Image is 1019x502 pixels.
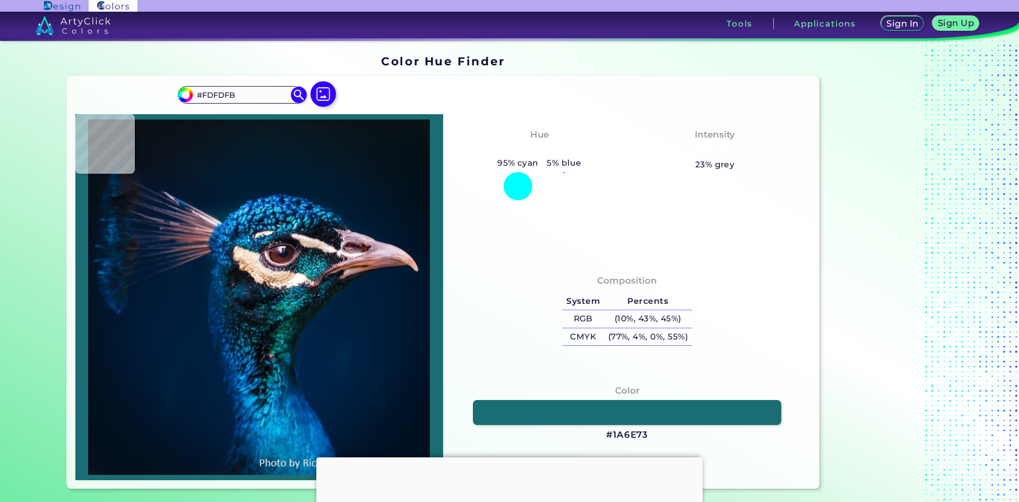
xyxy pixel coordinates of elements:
h3: #1A6E73 [606,429,648,441]
h5: Sign Up [938,19,973,28]
h4: Composition [597,273,657,288]
img: icon search [291,87,307,103]
h5: RGB [563,310,604,328]
h5: System [563,293,604,310]
h4: Hue [530,127,549,142]
h3: Applications [794,20,856,28]
h5: 95% cyan [493,156,542,170]
input: type color.. [193,88,291,102]
h4: Intensity [695,127,735,142]
h4: Color [615,383,640,398]
h1: Color Hue Finder [381,53,505,69]
h3: Tools [727,20,753,28]
h5: (77%, 4%, 0%, 55%) [604,328,692,346]
h5: Percents [604,293,692,310]
img: img_pavlin.jpg [81,120,438,475]
h5: 5% blue [543,156,586,170]
h5: Sign In [887,20,918,28]
h5: 23% grey [695,158,735,172]
h3: Cyan [522,143,556,156]
a: Sign In [882,16,923,31]
a: Sign Up [934,16,978,31]
h5: (10%, 43%, 45%) [604,310,692,328]
h5: CMYK [563,328,604,346]
iframe: Advertisement [824,51,956,493]
h3: Moderate [687,143,743,156]
img: icon picture [310,81,336,107]
img: logo_artyclick_colors_white.svg [36,16,110,35]
img: ArtyClick Design logo [44,1,80,11]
